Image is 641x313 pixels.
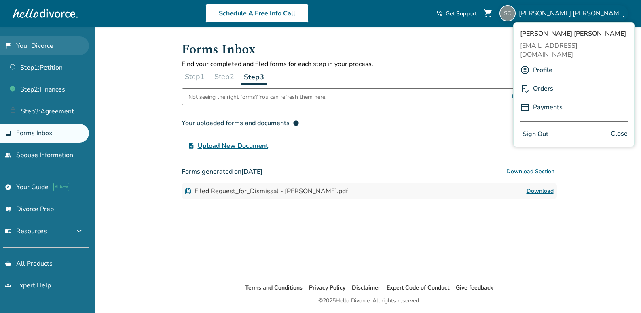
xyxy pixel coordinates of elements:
span: people [5,152,11,158]
img: P [520,102,530,112]
span: expand_more [74,226,84,236]
span: Close [611,128,628,140]
a: Privacy Policy [309,284,345,292]
span: Upload New Document [198,141,268,151]
span: [EMAIL_ADDRESS][DOMAIN_NAME] [520,41,628,59]
button: Step3 [241,68,267,85]
h1: Forms Inbox [182,40,557,60]
img: A [520,65,530,75]
button: Step2 [211,68,237,85]
button: Step1 [182,68,208,85]
span: [PERSON_NAME] [PERSON_NAME] [519,9,628,18]
span: flag_2 [5,43,11,49]
img: P [520,84,530,94]
span: explore [5,184,11,190]
a: Orders [533,81,553,96]
span: AI beta [53,183,69,191]
span: phone_in_talk [436,10,442,17]
div: © 2025 Hello Divorce. All rights reserved. [318,296,420,306]
span: shopping_basket [5,260,11,267]
a: Profile [533,62,552,78]
span: upload_file [188,143,195,149]
span: shopping_cart [483,9,493,18]
a: Download [527,186,554,196]
span: Get Support [446,10,477,17]
a: Schedule A Free Info Call [205,4,309,23]
a: phone_in_talkGet Support [436,10,477,17]
span: groups [5,282,11,289]
span: Refresh Forms [512,89,550,105]
span: info [293,120,299,126]
span: menu_book [5,228,11,234]
p: Find your completed and filed forms for each step in your process. [182,60,557,68]
span: Forms Inbox [16,129,52,138]
button: Sign Out [520,128,551,140]
img: stephanielcamus@gmail.com [499,5,516,21]
h3: Forms generated on [DATE] [182,164,557,180]
div: Filed Request_for_Dismissal - [PERSON_NAME].pdf [185,187,348,196]
div: Your uploaded forms and documents [182,118,299,128]
img: Document [185,188,191,194]
li: Give feedback [456,283,493,293]
span: inbox [5,130,11,136]
button: Download Section [504,164,557,180]
a: Terms and Conditions [245,284,303,292]
li: Disclaimer [352,283,380,293]
a: Expert Code of Conduct [387,284,449,292]
a: Payments [533,100,563,115]
span: Resources [5,227,47,236]
iframe: Chat Widget [601,274,641,313]
span: list_alt_check [5,206,11,212]
div: Not seeing the right forms? You can refresh them here. [188,89,326,105]
span: [PERSON_NAME] [PERSON_NAME] [520,29,628,38]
